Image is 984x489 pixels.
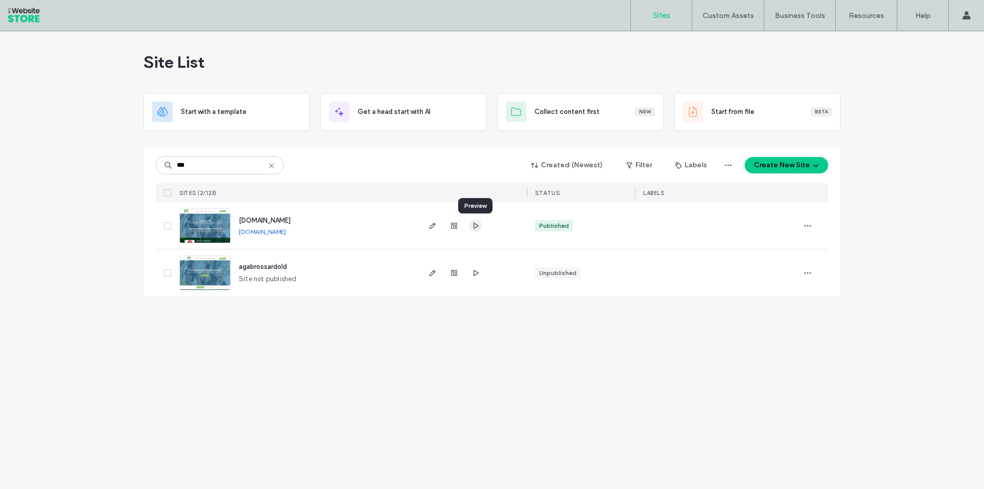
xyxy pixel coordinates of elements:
span: Start from file [711,107,754,117]
span: SITES (2/123) [179,189,217,197]
div: Start with a template [143,93,310,131]
span: LABELS [643,189,664,197]
button: Labels [666,157,716,173]
button: Created (Newest) [522,157,612,173]
span: Site not published [239,274,297,284]
a: agabrossardold [239,263,287,270]
div: Preview [458,198,493,213]
div: Collect content firstNew [497,93,664,131]
span: Help [23,7,44,16]
div: New [635,107,655,116]
label: Custom Assets [703,11,754,20]
div: Start from fileBeta [674,93,840,131]
a: [DOMAIN_NAME] [239,217,291,224]
label: Sites [653,11,670,20]
div: Unpublished [539,268,577,278]
button: Filter [616,157,662,173]
span: Start with a template [181,107,247,117]
a: [DOMAIN_NAME] [239,228,286,236]
label: Business Tools [775,11,825,20]
div: Get a head start with AI [320,93,487,131]
div: Published [539,221,569,230]
span: Get a head start with AI [358,107,430,117]
span: Site List [143,52,204,72]
label: Help [915,11,931,20]
label: Resources [849,11,884,20]
button: Create New Site [745,157,828,173]
span: STATUS [535,189,560,197]
div: Beta [811,107,832,116]
span: Collect content first [535,107,600,117]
